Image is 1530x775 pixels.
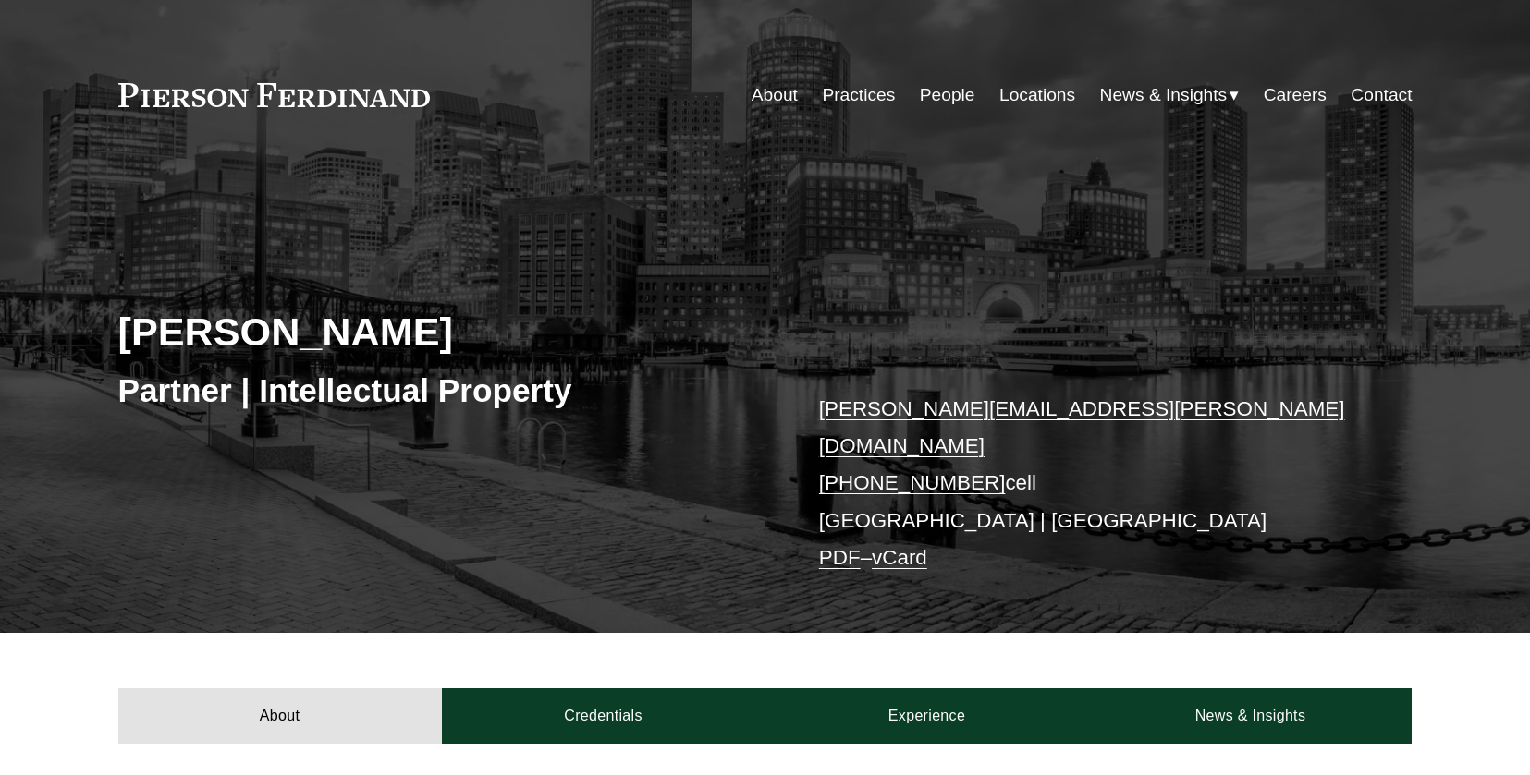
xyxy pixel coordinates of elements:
[872,546,927,569] a: vCard
[1100,78,1240,113] a: folder dropdown
[1264,78,1327,113] a: Careers
[819,546,861,569] a: PDF
[118,370,765,411] h3: Partner | Intellectual Property
[442,688,765,744] a: Credentials
[118,688,442,744] a: About
[118,308,765,356] h2: [PERSON_NAME]
[765,688,1089,744] a: Experience
[752,78,798,113] a: About
[1351,78,1412,113] a: Contact
[819,391,1358,577] p: cell [GEOGRAPHIC_DATA] | [GEOGRAPHIC_DATA] –
[1100,79,1228,112] span: News & Insights
[819,471,1006,494] a: [PHONE_NUMBER]
[999,78,1075,113] a: Locations
[920,78,975,113] a: People
[819,397,1345,457] a: [PERSON_NAME][EMAIL_ADDRESS][PERSON_NAME][DOMAIN_NAME]
[1088,688,1412,744] a: News & Insights
[822,78,895,113] a: Practices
